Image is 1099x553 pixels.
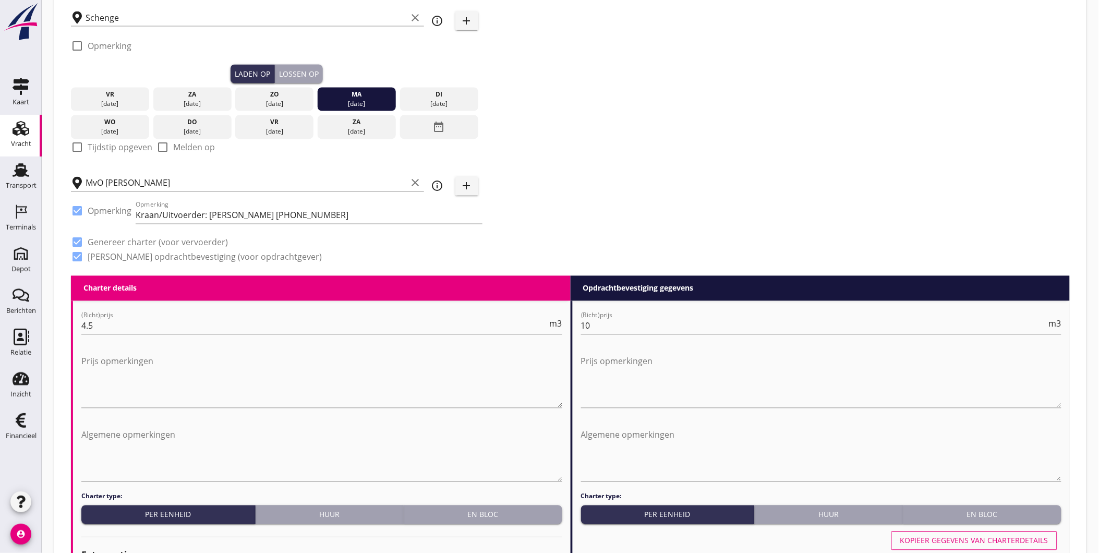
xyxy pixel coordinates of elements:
[10,349,31,356] div: Relatie
[409,11,422,24] i: clear
[581,353,1062,408] textarea: Prijs opmerkingen
[433,118,445,137] i: date_range
[759,509,899,520] div: Huur
[585,509,751,520] div: Per eenheid
[320,118,393,127] div: za
[88,142,152,153] label: Tijdstip opgeven
[900,535,1048,546] div: Kopiëer gegevens van charterdetails
[238,118,311,127] div: vr
[903,506,1062,524] button: En bloc
[156,127,229,137] div: [DATE]
[81,492,562,501] h4: Charter type:
[2,3,40,41] img: logo-small.a267ee39.svg
[320,100,393,109] div: [DATE]
[581,506,755,524] button: Per eenheid
[156,90,229,100] div: za
[74,100,147,109] div: [DATE]
[320,90,393,100] div: ma
[81,353,562,408] textarea: Prijs opmerkingen
[86,175,407,191] input: Losplaats
[86,9,407,26] input: Laadplaats
[581,427,1062,482] textarea: Algemene opmerkingen
[6,432,37,439] div: Financieel
[581,492,1062,501] h4: Charter type:
[908,509,1058,520] div: En bloc
[88,237,228,248] label: Genereer charter (voor vervoerder)
[260,509,400,520] div: Huur
[173,142,215,153] label: Melden op
[74,127,147,137] div: [DATE]
[81,506,256,524] button: Per eenheid
[1049,320,1061,328] span: m3
[136,207,482,224] input: Opmerking
[403,90,476,100] div: di
[581,318,1047,334] input: (Richt)prijs
[156,118,229,127] div: do
[408,509,558,520] div: En bloc
[13,99,29,105] div: Kaart
[279,69,319,80] div: Lossen op
[238,100,311,109] div: [DATE]
[10,524,31,545] i: account_circle
[88,206,131,217] label: Opmerking
[403,100,476,109] div: [DATE]
[11,266,31,272] div: Depot
[550,320,562,328] span: m3
[86,509,251,520] div: Per eenheid
[461,15,473,27] i: add
[231,65,275,83] button: Laden op
[755,506,903,524] button: Huur
[74,90,147,100] div: vr
[81,318,548,334] input: (Richt)prijs
[238,127,311,137] div: [DATE]
[156,100,229,109] div: [DATE]
[404,506,562,524] button: En bloc
[431,180,444,193] i: info_outline
[461,180,473,193] i: add
[6,224,36,231] div: Terminals
[431,15,444,27] i: info_outline
[81,427,562,482] textarea: Algemene opmerkingen
[256,506,404,524] button: Huur
[409,177,422,189] i: clear
[74,118,147,127] div: wo
[320,127,393,137] div: [DATE]
[88,41,131,51] label: Opmerking
[891,532,1057,550] button: Kopiëer gegevens van charterdetails
[6,182,37,189] div: Transport
[11,140,31,147] div: Vracht
[238,90,311,100] div: zo
[6,307,36,314] div: Berichten
[235,69,270,80] div: Laden op
[275,65,323,83] button: Lossen op
[10,391,31,398] div: Inzicht
[88,252,322,262] label: [PERSON_NAME] opdrachtbevestiging (voor opdrachtgever)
